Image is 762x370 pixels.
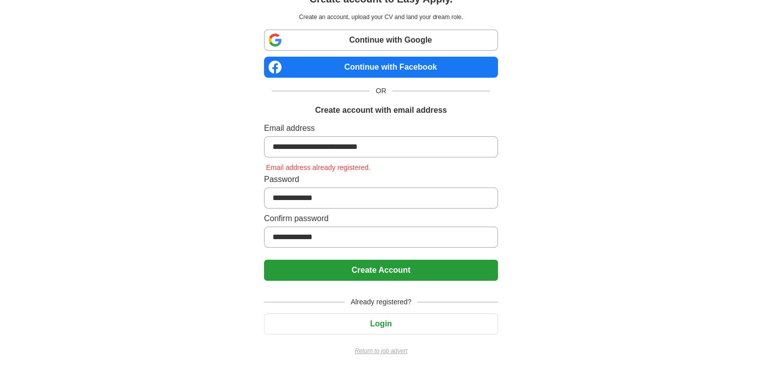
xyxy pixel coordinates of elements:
[264,319,498,328] a: Login
[264,163,373,171] span: Email address already registered.
[264,173,498,186] label: Password
[345,297,417,307] span: Already registered?
[264,313,498,334] button: Login
[266,13,496,22] p: Create an account, upload your CV and land your dream role.
[264,57,498,78] a: Continue with Facebook
[264,122,498,134] label: Email address
[370,86,392,96] span: OR
[264,30,498,51] a: Continue with Google
[264,213,498,225] label: Confirm password
[264,346,498,355] a: Return to job advert
[315,104,447,116] h1: Create account with email address
[264,260,498,281] button: Create Account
